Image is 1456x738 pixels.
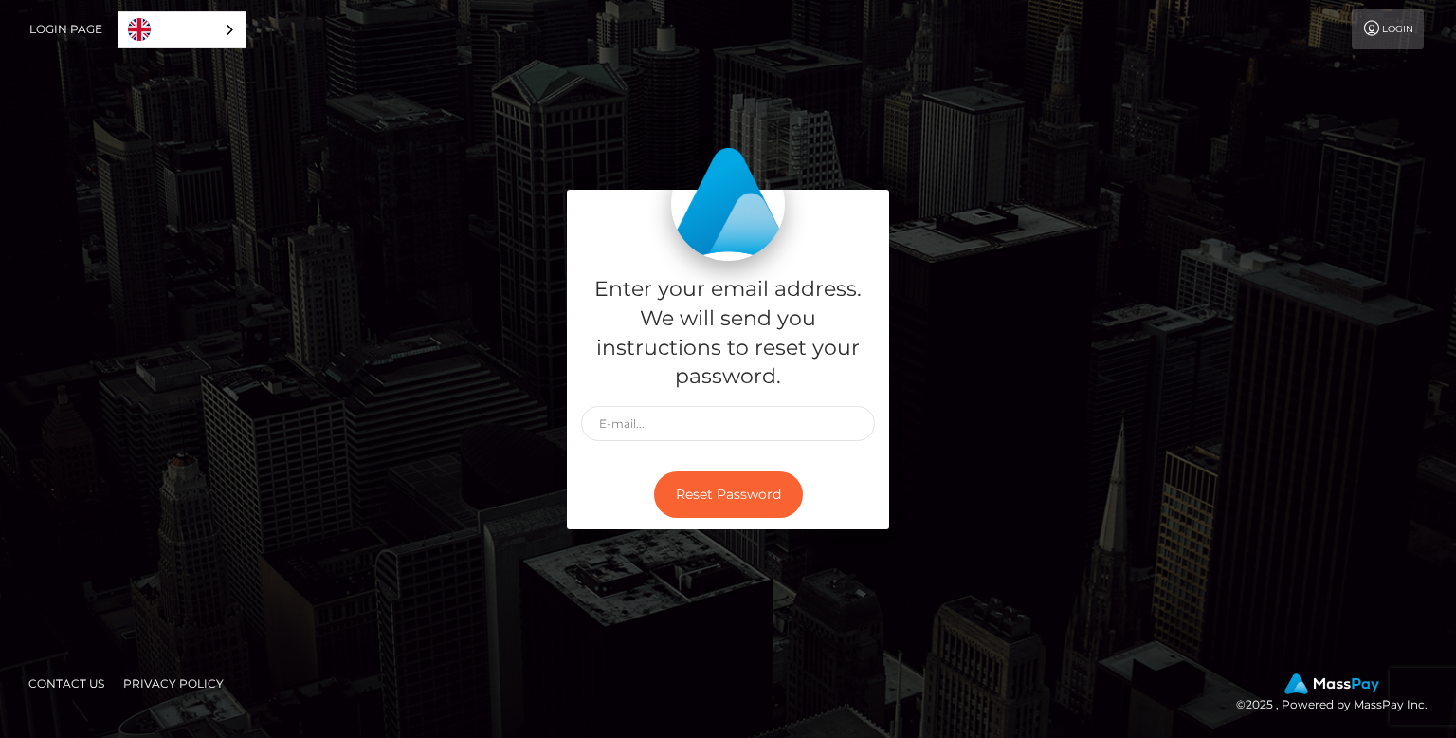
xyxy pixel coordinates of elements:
[581,406,875,441] input: E-mail...
[118,11,246,48] aside: Language selected: English
[21,669,112,698] a: Contact Us
[654,471,803,518] button: Reset Password
[118,12,246,47] a: English
[1236,673,1442,715] div: © 2025 , Powered by MassPay Inc.
[118,11,246,48] div: Language
[29,9,102,49] a: Login Page
[671,147,785,261] img: MassPay Login
[1284,673,1379,694] img: MassPay
[1352,9,1424,49] a: Login
[581,275,875,392] h5: Enter your email address. We will send you instructions to reset your password.
[116,669,231,698] a: Privacy Policy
